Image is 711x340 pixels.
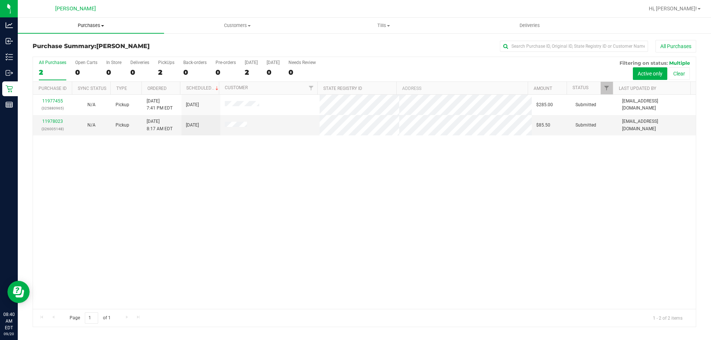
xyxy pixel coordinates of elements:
[288,68,316,77] div: 0
[55,6,96,12] span: [PERSON_NAME]
[6,85,13,92] inline-svg: Retail
[183,60,207,65] div: Back-orders
[37,125,67,132] p: (326005148)
[87,102,96,107] span: Not Applicable
[85,312,98,324] input: 1
[78,86,106,91] a: Sync Status
[7,281,30,303] iframe: Resource center
[575,122,596,129] span: Submitted
[164,18,310,33] a: Customers
[186,85,220,91] a: Scheduled
[158,60,174,65] div: PickUps
[39,86,67,91] a: Purchase ID
[164,22,310,29] span: Customers
[87,122,96,128] span: Not Applicable
[620,60,668,66] span: Filtering on status:
[33,43,254,50] h3: Purchase Summary:
[647,312,688,323] span: 1 - 2 of 2 items
[310,18,457,33] a: Tills
[39,60,66,65] div: All Purchases
[186,101,199,108] span: [DATE]
[311,22,456,29] span: Tills
[536,101,553,108] span: $285.00
[396,82,528,95] th: Address
[147,98,173,112] span: [DATE] 7:41 PM EDT
[6,37,13,45] inline-svg: Inbound
[106,68,121,77] div: 0
[267,60,280,65] div: [DATE]
[225,85,248,90] a: Customer
[130,60,149,65] div: Deliveries
[87,101,96,108] button: N/A
[622,118,691,132] span: [EMAIL_ADDRESS][DOMAIN_NAME]
[500,41,648,52] input: Search Purchase ID, Original ID, State Registry ID or Customer Name...
[267,68,280,77] div: 0
[39,68,66,77] div: 2
[655,40,696,53] button: All Purchases
[147,118,173,132] span: [DATE] 8:17 AM EDT
[116,122,129,129] span: Pickup
[186,122,199,129] span: [DATE]
[573,85,588,90] a: Status
[6,101,13,108] inline-svg: Reports
[245,68,258,77] div: 2
[575,101,596,108] span: Submitted
[42,119,63,124] a: 11978023
[323,86,362,91] a: State Registry ID
[633,67,667,80] button: Active only
[216,68,236,77] div: 0
[130,68,149,77] div: 0
[622,98,691,112] span: [EMAIL_ADDRESS][DOMAIN_NAME]
[75,68,97,77] div: 0
[63,312,117,324] span: Page of 1
[18,18,164,33] a: Purchases
[649,6,697,11] span: Hi, [PERSON_NAME]!
[601,82,613,94] a: Filter
[87,122,96,129] button: N/A
[96,43,150,50] span: [PERSON_NAME]
[6,21,13,29] inline-svg: Analytics
[158,68,174,77] div: 2
[75,60,97,65] div: Open Carts
[116,101,129,108] span: Pickup
[6,53,13,61] inline-svg: Inventory
[18,22,164,29] span: Purchases
[245,60,258,65] div: [DATE]
[147,86,167,91] a: Ordered
[668,67,690,80] button: Clear
[216,60,236,65] div: Pre-orders
[619,86,656,91] a: Last Updated By
[183,68,207,77] div: 0
[106,60,121,65] div: In Store
[305,82,317,94] a: Filter
[42,98,63,104] a: 11977455
[3,311,14,331] p: 08:40 AM EDT
[288,60,316,65] div: Needs Review
[6,69,13,77] inline-svg: Outbound
[457,18,603,33] a: Deliveries
[669,60,690,66] span: Multiple
[3,331,14,337] p: 09/20
[536,122,550,129] span: $85.50
[37,105,67,112] p: (325880965)
[534,86,552,91] a: Amount
[116,86,127,91] a: Type
[510,22,550,29] span: Deliveries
